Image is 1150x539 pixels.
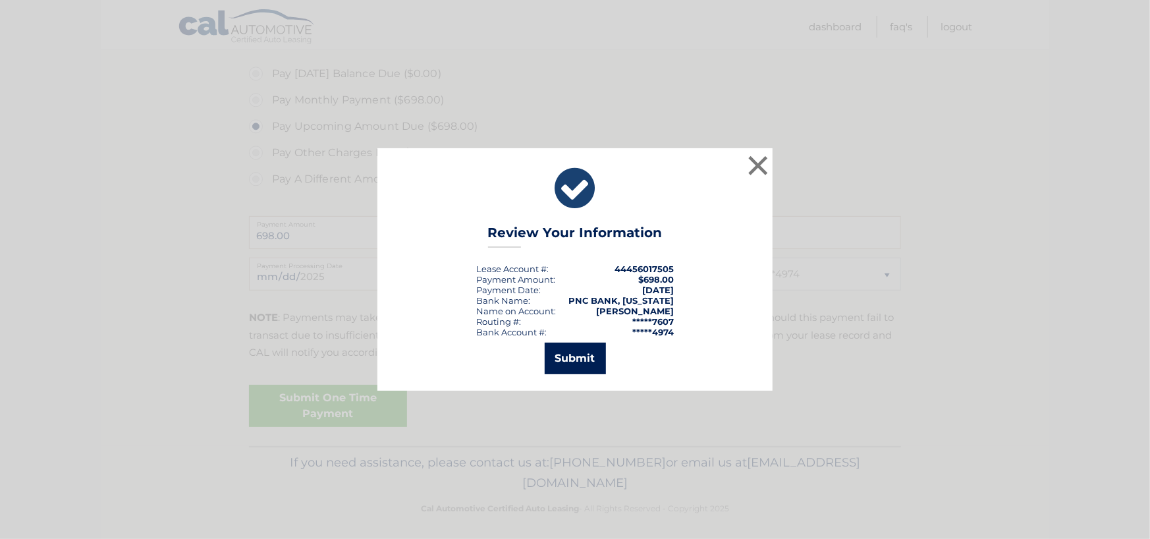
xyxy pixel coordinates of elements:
[476,306,556,316] div: Name on Account:
[476,295,530,306] div: Bank Name:
[638,274,674,285] span: $698.00
[642,285,674,295] span: [DATE]
[476,327,547,337] div: Bank Account #:
[476,285,541,295] div: :
[476,264,549,274] div: Lease Account #:
[476,316,521,327] div: Routing #:
[745,152,771,179] button: ×
[545,343,606,374] button: Submit
[476,274,555,285] div: Payment Amount:
[488,225,663,248] h3: Review Your Information
[615,264,674,274] strong: 44456017505
[476,285,539,295] span: Payment Date
[568,295,674,306] strong: PNC BANK, [US_STATE]
[596,306,674,316] strong: [PERSON_NAME]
